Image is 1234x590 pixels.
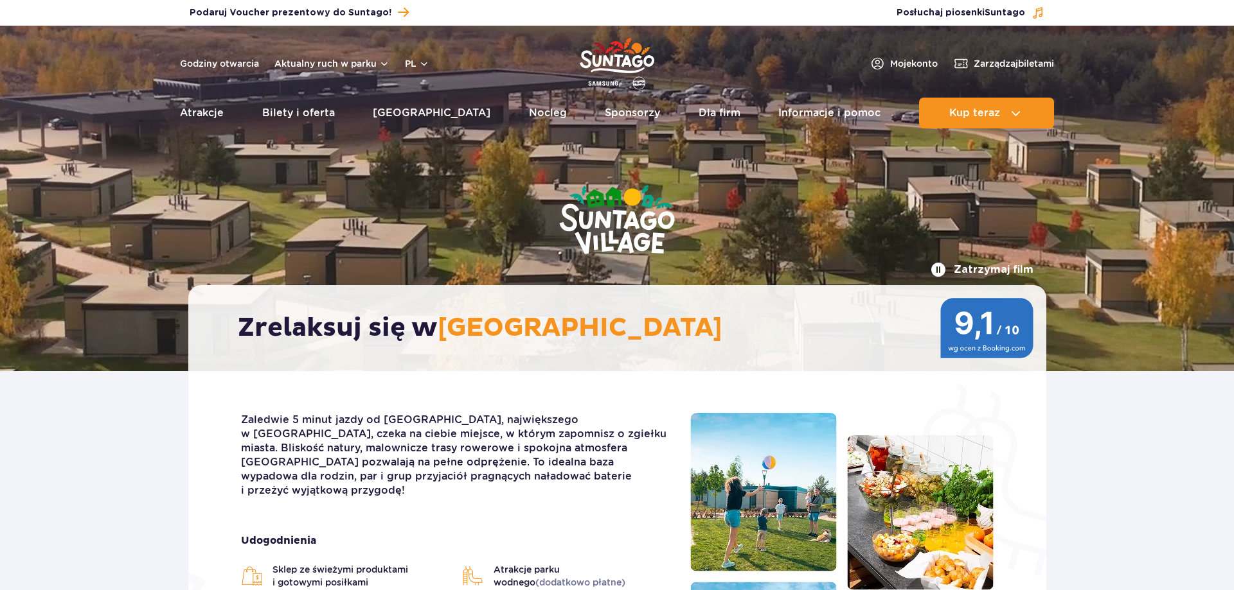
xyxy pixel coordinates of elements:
span: [GEOGRAPHIC_DATA] [438,312,722,344]
span: Zarządzaj biletami [974,57,1054,70]
a: Mojekonto [870,56,938,71]
button: Posłuchaj piosenkiSuntago [897,6,1044,19]
img: 9,1/10 wg ocen z Booking.com [940,298,1033,358]
a: Sponsorzy [605,98,660,128]
a: [GEOGRAPHIC_DATA] [373,98,490,128]
p: Zaledwie 5 minut jazdy od [GEOGRAPHIC_DATA], największego w [GEOGRAPHIC_DATA], czeka na ciebie mi... [241,413,671,498]
span: Posłuchaj piosenki [897,6,1025,19]
span: Moje konto [890,57,938,70]
span: Atrakcje parku wodnego [494,563,671,589]
span: Kup teraz [949,107,1000,119]
a: Nocleg [529,98,567,128]
a: Informacje i pomoc [778,98,881,128]
button: Zatrzymaj film [931,262,1033,277]
button: Kup teraz [919,98,1054,128]
h2: Zrelaksuj się w [238,312,1010,344]
a: Podaruj Voucher prezentowy do Suntago! [190,4,409,21]
a: Park of Poland [580,32,654,91]
span: Podaruj Voucher prezentowy do Suntago! [190,6,391,19]
button: Aktualny ruch w parku [274,58,389,69]
a: Zarządzajbiletami [953,56,1054,71]
img: Suntago Village [508,135,726,307]
span: (dodatkowo płatne) [535,577,625,587]
span: Suntago [985,8,1025,17]
span: Sklep ze świeżymi produktami i gotowymi posiłkami [273,563,450,589]
a: Dla firm [699,98,740,128]
a: Bilety i oferta [262,98,335,128]
strong: Udogodnienia [241,534,671,548]
a: Atrakcje [180,98,224,128]
a: Godziny otwarcia [180,57,259,70]
button: pl [405,57,429,70]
